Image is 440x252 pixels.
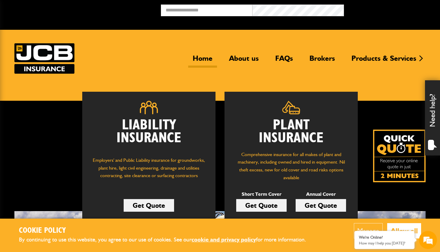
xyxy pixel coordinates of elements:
p: Comprehensive insurance for all makes of plant and machinery, including owned and hired in equipm... [234,151,349,181]
h2: Plant Insurance [234,119,349,145]
a: Get your insurance quote isn just 2-minutes [373,130,426,182]
a: JCB Insurance Services [14,43,74,74]
a: Products & Services [347,54,421,68]
p: How may I help you today? [359,241,410,245]
a: FAQs [271,54,297,68]
p: Annual Cover [296,190,346,198]
img: JCB Insurance Services logo [14,43,74,74]
div: Need help? [425,80,440,155]
a: Get Quote [124,199,174,212]
h2: Liability Insurance [91,119,206,151]
img: Quick Quote [373,130,426,182]
a: Brokers [305,54,339,68]
h2: Cookie Policy [19,226,316,235]
a: Get Quote [296,199,346,212]
a: About us [225,54,263,68]
button: Manage [354,223,383,238]
p: By continuing to use this website, you agree to our use of cookies. See our for more information. [19,235,316,244]
a: cookie and privacy policy [191,236,256,243]
div: We're Online! [359,235,410,240]
p: Employers' and Public Liability insurance for groundworks, plant hire, light civil engineering, d... [91,156,206,185]
a: Get Quote [236,199,287,212]
button: Broker Login [344,5,435,14]
p: Short Term Cover [236,190,287,198]
button: Allow all [387,223,421,238]
a: Home [188,54,217,68]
